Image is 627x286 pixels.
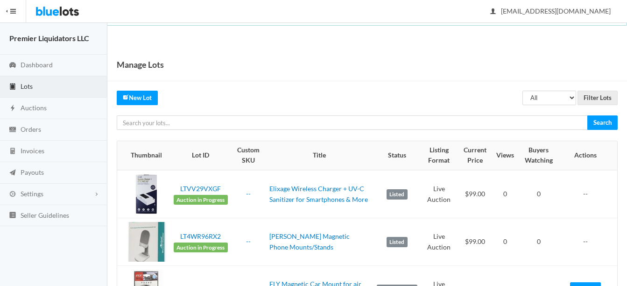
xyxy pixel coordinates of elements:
[232,141,266,170] th: Custom SKU
[269,185,368,203] a: Elixage Wireless Charger + UV-C Sanitizer for Smartphones & More
[21,104,47,112] span: Auctions
[421,141,457,170] th: Listing Format
[21,61,53,69] span: Dashboard
[491,7,611,15] span: [EMAIL_ADDRESS][DOMAIN_NAME]
[170,141,232,170] th: Lot ID
[493,141,518,170] th: Views
[21,82,33,90] span: Lots
[180,232,221,240] a: LT4WR96RX2
[8,190,17,199] ion-icon: cog
[8,104,17,113] ion-icon: flash
[8,147,17,156] ion-icon: calculator
[457,170,493,218] td: $99.00
[457,218,493,266] td: $99.00
[117,57,164,71] h1: Manage Lots
[493,218,518,266] td: 0
[421,218,457,266] td: Live Auction
[457,141,493,170] th: Current Price
[21,190,43,198] span: Settings
[8,61,17,70] ion-icon: speedometer
[559,141,617,170] th: Actions
[559,170,617,218] td: --
[266,141,373,170] th: Title
[421,170,457,218] td: Live Auction
[518,170,559,218] td: 0
[21,211,69,219] span: Seller Guidelines
[488,7,498,16] ion-icon: person
[117,115,588,130] input: Search your lots...
[9,34,89,43] strong: Premier Liquidators LLC
[180,185,221,193] a: LTVV29VXGF
[174,195,228,205] span: Auction in Progress
[174,243,228,253] span: Auction in Progress
[8,211,17,220] ion-icon: list box
[559,218,617,266] td: --
[373,141,421,170] th: Status
[8,126,17,135] ion-icon: cash
[8,169,17,178] ion-icon: paper plane
[8,83,17,92] ion-icon: clipboard
[387,237,408,247] label: Listed
[21,147,44,155] span: Invoices
[493,170,518,218] td: 0
[123,94,129,100] ion-icon: create
[246,190,251,198] a: --
[587,115,618,130] input: Search
[117,91,158,105] a: createNew Lot
[246,237,251,245] a: --
[269,232,350,251] a: [PERSON_NAME] Magnetic Phone Mounts/Stands
[518,141,559,170] th: Buyers Watching
[387,189,408,200] label: Listed
[21,168,44,176] span: Payouts
[21,125,41,133] span: Orders
[578,91,618,105] input: Filter Lots
[518,218,559,266] td: 0
[117,141,170,170] th: Thumbnail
